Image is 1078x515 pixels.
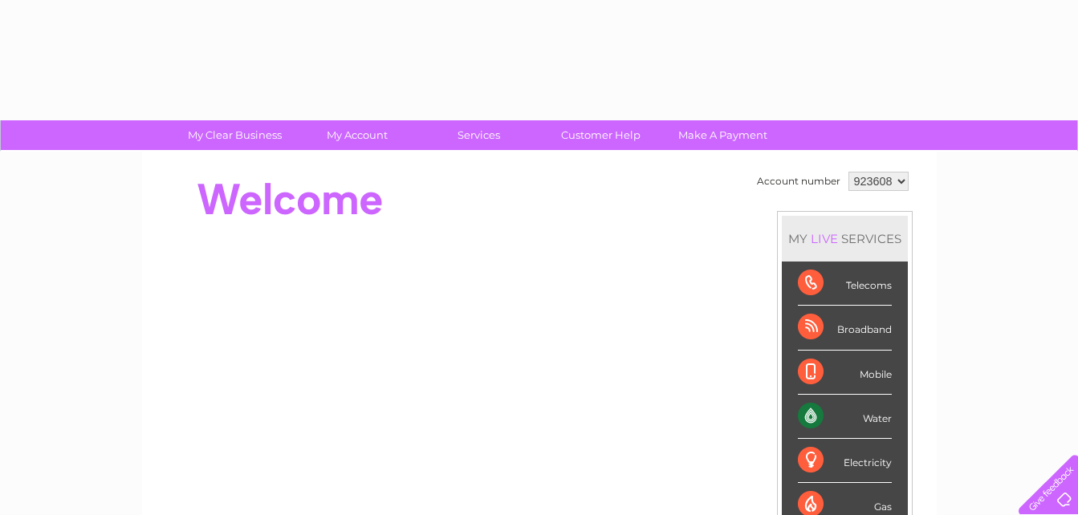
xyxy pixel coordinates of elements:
td: Account number [753,168,844,195]
div: Telecoms [798,262,892,306]
div: MY SERVICES [782,216,908,262]
a: My Account [291,120,423,150]
div: Water [798,395,892,439]
a: Services [413,120,545,150]
a: My Clear Business [169,120,301,150]
div: Electricity [798,439,892,483]
div: Mobile [798,351,892,395]
div: Broadband [798,306,892,350]
div: LIVE [807,231,841,246]
a: Make A Payment [657,120,789,150]
a: Customer Help [535,120,667,150]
